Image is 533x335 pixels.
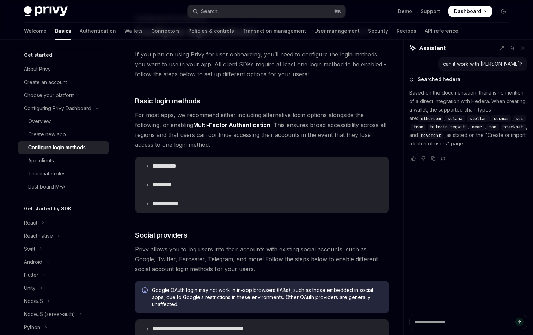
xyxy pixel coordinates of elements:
button: Searched hedera [409,76,527,83]
a: Overview [18,115,109,128]
button: Toggle React native section [18,229,109,242]
div: About Privy [24,65,51,73]
a: User management [314,23,360,40]
h5: Get started by SDK [24,204,72,213]
span: Assistant [419,44,446,52]
div: Create an account [24,78,67,86]
button: Open search [188,5,345,18]
div: React [24,219,37,227]
button: Toggle Unity section [18,282,109,294]
button: Toggle React section [18,216,109,229]
a: Security [368,23,388,40]
button: Toggle Android section [18,256,109,268]
span: For most apps, we recommend either including alternative login options alongside the following, o... [135,110,389,150]
button: Toggle dark mode [498,6,509,17]
span: Dashboard [454,8,481,15]
div: Search... [201,7,221,16]
button: Toggle Python section [18,321,109,334]
div: Flutter [24,271,38,279]
a: Authentication [80,23,116,40]
span: solana [448,116,462,121]
div: Create new app [28,130,66,139]
h5: Get started [24,51,52,59]
a: Choose your platform [18,89,109,102]
div: Choose your platform [24,91,75,100]
button: Toggle Swift section [18,243,109,255]
span: starknet [503,124,523,130]
a: API reference [425,23,458,40]
span: Privy allows you to log users into their accounts with existing social accounts, such as Google, ... [135,244,389,274]
span: ⌘ K [334,8,341,14]
button: Copy chat response [429,155,437,162]
button: Vote that response was not good [419,155,428,162]
span: near [472,124,482,130]
span: sui [516,116,523,121]
svg: Info [142,287,149,294]
span: Social providers [135,230,187,240]
div: NodeJS [24,297,43,305]
a: Dashboard MFA [18,180,109,193]
a: Welcome [24,23,47,40]
a: Demo [398,8,412,15]
div: Configure login methods [28,143,86,152]
button: Toggle Flutter section [18,269,109,281]
span: ethereum [421,116,441,121]
div: App clients [28,156,54,165]
button: Reload last chat [439,155,447,162]
span: ton [489,124,496,130]
div: Configuring Privy Dashboard [24,104,91,113]
a: Create new app [18,128,109,141]
span: stellar [470,116,487,121]
div: Python [24,323,40,331]
span: If you plan on using Privy for user onboarding, you’ll need to configure the login methods you wa... [135,49,389,79]
div: Android [24,258,42,266]
button: Toggle Configuring Privy Dashboard section [18,102,109,115]
div: Swift [24,245,35,253]
a: Dashboard [448,6,492,17]
a: Connectors [151,23,180,40]
div: Teammate roles [28,169,66,178]
div: can it work with [PERSON_NAME]? [443,60,522,67]
a: Teammate roles [18,167,109,180]
a: Basics [55,23,71,40]
span: movement [421,133,441,138]
a: App clients [18,154,109,167]
span: Searched hedera [418,76,460,83]
span: tron [413,124,423,130]
p: Based on the documentation, there is no mention of a direct integration with Hedera. When creatin... [409,89,527,148]
div: NodeJS (server-auth) [24,310,75,318]
button: Toggle NodeJS section [18,295,109,307]
a: Support [421,8,440,15]
a: Multi-Factor Authentication [193,121,270,129]
img: dark logo [24,6,68,16]
div: Overview [28,117,51,126]
button: Vote that response was good [409,155,418,162]
div: Unity [24,284,36,292]
a: Create an account [18,76,109,89]
a: Policies & controls [188,23,234,40]
span: Basic login methods [135,96,200,106]
div: Dashboard MFA [28,183,65,191]
button: Toggle NodeJS (server-auth) section [18,308,109,321]
div: React native [24,232,53,240]
span: bitcoin-segwit [430,124,465,130]
a: Transaction management [243,23,306,40]
a: About Privy [18,63,109,76]
a: Recipes [397,23,416,40]
span: cosmos [494,116,509,121]
textarea: Ask a question... [409,315,527,329]
span: Google OAuth login may not work in in-app browsers (IABs), such as those embedded in social apps,... [152,287,382,308]
button: Send message [515,318,524,326]
a: Configure login methods [18,141,109,154]
a: Wallets [124,23,143,40]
